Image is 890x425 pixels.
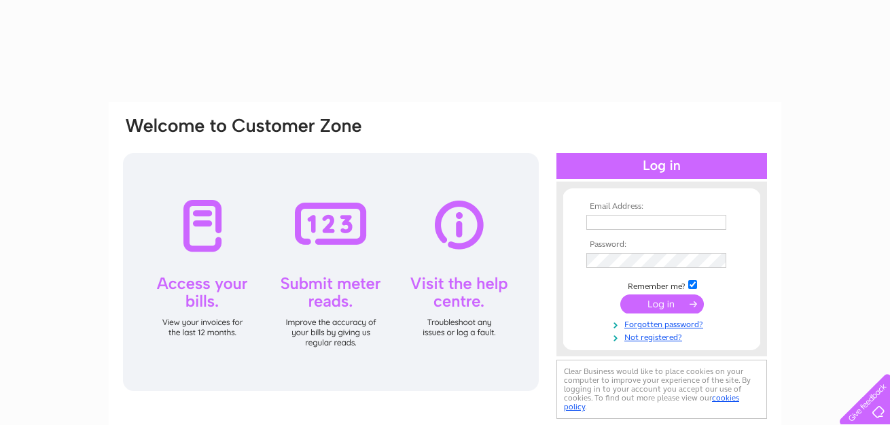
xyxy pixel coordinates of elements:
[620,294,704,313] input: Submit
[586,317,741,330] a: Forgotten password?
[564,393,739,411] a: cookies policy
[586,330,741,343] a: Not registered?
[583,202,741,211] th: Email Address:
[556,360,767,419] div: Clear Business would like to place cookies on your computer to improve your experience of the sit...
[583,240,741,250] th: Password:
[583,278,741,292] td: Remember me?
